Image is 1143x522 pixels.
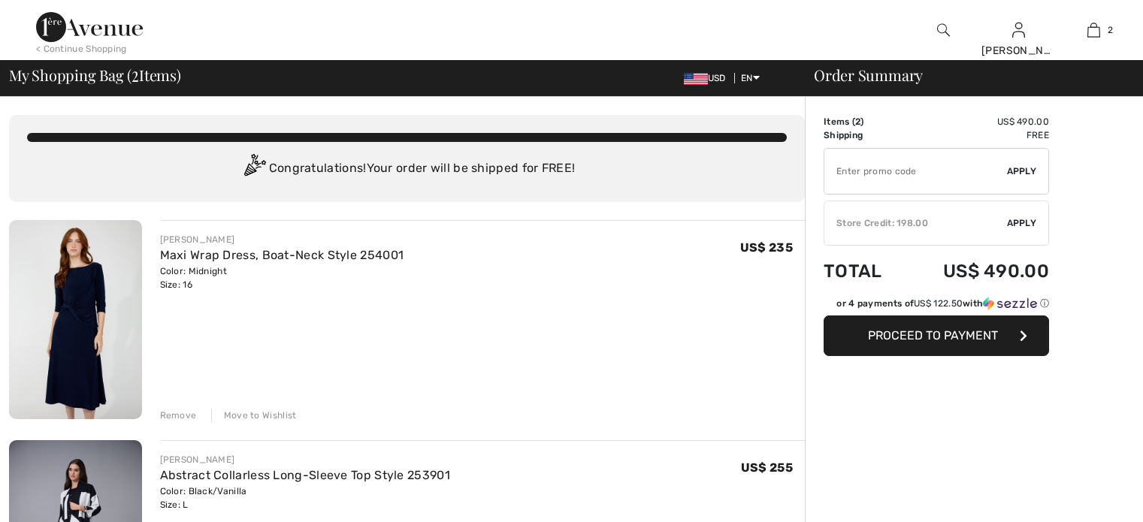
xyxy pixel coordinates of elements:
a: 2 [1057,21,1130,39]
div: [PERSON_NAME] [160,233,404,246]
img: Maxi Wrap Dress, Boat-Neck Style 254001 [9,220,142,419]
div: Move to Wishlist [211,409,297,422]
span: 2 [1108,23,1113,37]
div: [PERSON_NAME] [160,453,450,466]
td: Free [903,128,1049,142]
td: US$ 490.00 [903,115,1049,128]
a: Maxi Wrap Dress, Boat-Neck Style 254001 [160,248,404,262]
span: Apply [1007,216,1037,230]
img: Congratulation2.svg [239,154,269,184]
div: or 4 payments of with [836,297,1049,310]
img: 1ère Avenue [36,12,143,42]
div: Congratulations! Your order will be shipped for FREE! [27,154,787,184]
span: US$ 255 [741,460,793,475]
a: Abstract Collarless Long-Sleeve Top Style 253901 [160,468,450,482]
span: US$ 235 [740,240,793,255]
img: search the website [937,21,950,39]
span: My Shopping Bag ( Items) [9,68,181,83]
span: USD [684,73,732,83]
span: 2 [132,64,139,83]
div: or 4 payments ofUS$ 122.50withSezzle Click to learn more about Sezzle [824,297,1049,315]
a: Sign In [1012,23,1025,37]
div: Color: Black/Vanilla Size: L [160,484,450,511]
td: US$ 490.00 [903,246,1049,297]
span: 2 [855,116,860,127]
span: US$ 122.50 [914,298,963,309]
input: Promo code [824,149,1007,194]
div: [PERSON_NAME] [981,43,1055,59]
button: Proceed to Payment [824,315,1049,356]
img: My Bag [1087,21,1100,39]
td: Shipping [824,128,903,142]
div: Remove [160,409,197,422]
span: EN [741,73,760,83]
span: Apply [1007,164,1037,178]
img: Sezzle [983,297,1037,310]
span: Proceed to Payment [868,328,998,342]
div: Store Credit: 198.00 [824,216,1007,230]
div: Order Summary [796,68,1134,83]
img: My Info [1012,21,1025,39]
div: Color: Midnight Size: 16 [160,264,404,291]
img: US Dollar [684,73,708,85]
td: Total [824,246,903,297]
div: < Continue Shopping [36,42,127,56]
td: Items ( ) [824,115,903,128]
